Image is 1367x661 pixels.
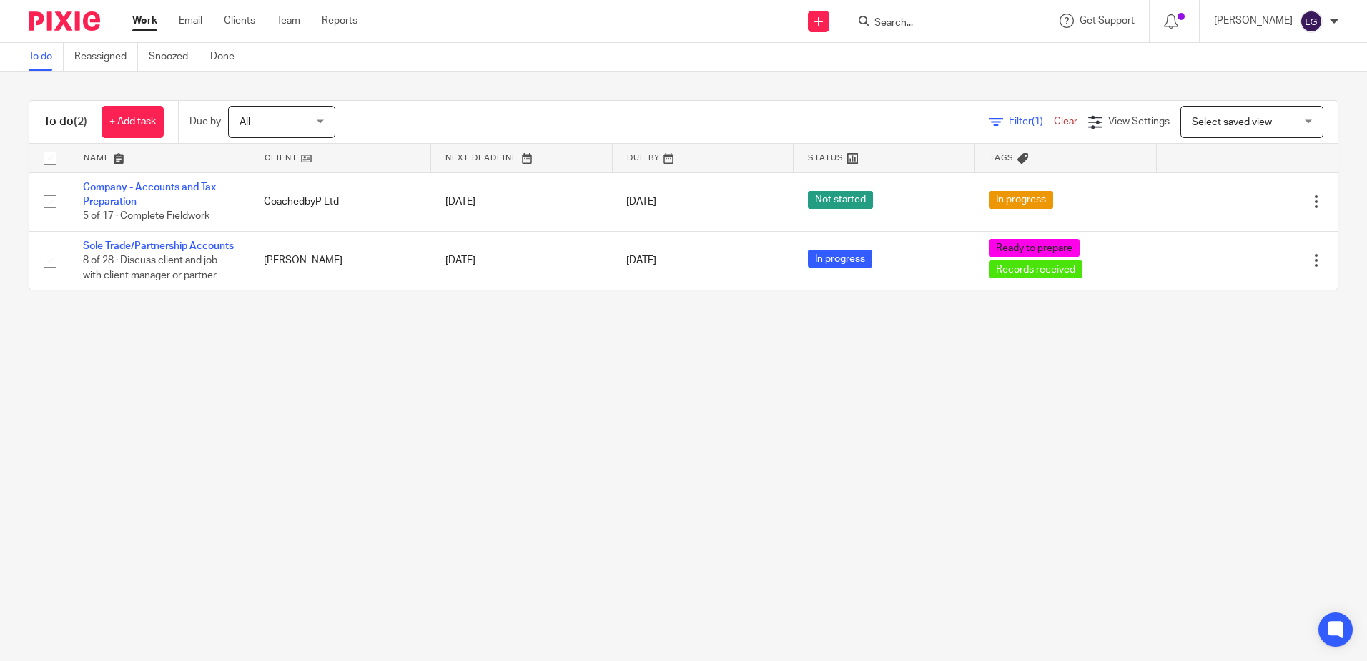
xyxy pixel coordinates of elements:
a: Snoozed [149,43,199,71]
td: [DATE] [431,172,612,231]
a: Email [179,14,202,28]
td: [PERSON_NAME] [250,231,430,290]
a: Clients [224,14,255,28]
span: Filter [1009,117,1054,127]
a: Done [210,43,245,71]
span: (2) [74,116,87,127]
a: To do [29,43,64,71]
td: CoachedbyP Ltd [250,172,430,231]
span: View Settings [1108,117,1170,127]
img: Pixie [29,11,100,31]
span: [DATE] [626,255,656,265]
span: In progress [808,250,872,268]
a: + Add task [102,106,164,138]
img: svg%3E [1300,10,1323,33]
span: (1) [1032,117,1043,127]
a: Clear [1054,117,1077,127]
span: Tags [990,154,1014,162]
span: 8 of 28 · Discuss client and job with client manager or partner [83,255,217,280]
a: Sole Trade/Partnership Accounts [83,241,234,251]
span: In progress [989,191,1053,209]
span: Not started [808,191,873,209]
h1: To do [44,114,87,129]
td: [DATE] [431,231,612,290]
span: Records received [989,260,1082,278]
span: 5 of 17 · Complete Fieldwork [83,211,209,221]
a: Reports [322,14,357,28]
span: [DATE] [626,197,656,207]
a: Team [277,14,300,28]
a: Reassigned [74,43,138,71]
a: Company - Accounts and Tax Preparation [83,182,216,207]
p: Due by [189,114,221,129]
a: Work [132,14,157,28]
span: Get Support [1080,16,1135,26]
span: Select saved view [1192,117,1272,127]
input: Search [873,17,1002,30]
span: Ready to prepare [989,239,1080,257]
span: All [240,117,250,127]
p: [PERSON_NAME] [1214,14,1293,28]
